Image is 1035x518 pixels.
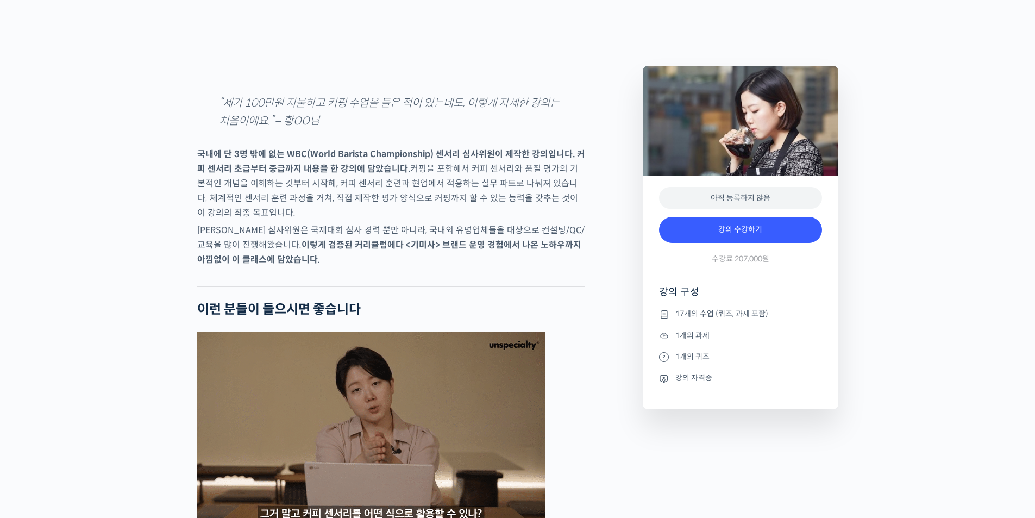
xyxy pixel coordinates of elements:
span: 설정 [168,361,181,370]
strong: 이렇게 검증된 커리큘럼에다 <기미사> 브랜드 운영 경험에서 나온 노하우까지 아낌없이 이 클래스에 담았습니다 [197,239,581,265]
h4: 강의 구성 [659,285,822,307]
span: 대화 [99,361,112,370]
li: 17개의 수업 (퀴즈, 과제 포함) [659,308,822,321]
a: 강의 수강하기 [659,217,822,243]
li: 강의 자격증 [659,372,822,385]
strong: 이런 분들이 들으시면 좋습니다 [197,301,361,317]
span: 홈 [34,361,41,370]
span: 수강료 207,000원 [712,254,769,264]
p: 커핑을 포함해서 커피 센서리와 품질 평가의 기본적인 개념을 이해하는 것부터 시작해, 커피 센서리 훈련과 현업에서 적용하는 실무 파트로 나눠져 있습니다. 체계적인 센서리 훈련 ... [197,147,585,220]
div: 아직 등록하지 않음 [659,187,822,209]
a: 대화 [72,345,140,372]
li: 1개의 과제 [659,329,822,342]
p: “제가 100만원 지불하고 커핑 수업을 들은 적이 있는데도, 이렇게 자세한 강의는 처음이에요.” – 황OO님 [219,95,563,130]
li: 1개의 퀴즈 [659,350,822,363]
p: [PERSON_NAME] 심사위원은 국제대회 심사 경력 뿐만 아니라, 국내외 유명업체들을 대상으로 컨설팅/QC/교육을 많이 진행해왔습니다. . [197,223,585,267]
a: 설정 [140,345,209,372]
strong: 국내에 단 3명 밖에 없는 WBC(World Barista Championship) 센서리 심사위원이 제작한 강의입니다. 커피 센서리 초급부터 중급까지 내용을 한 강의에 담았... [197,148,585,174]
a: 홈 [3,345,72,372]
